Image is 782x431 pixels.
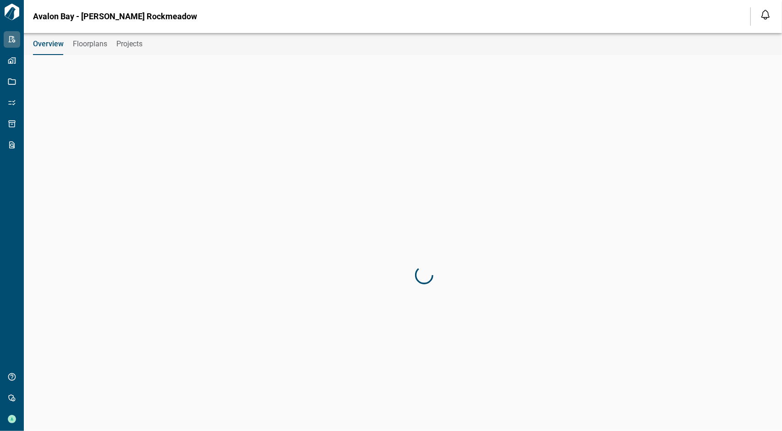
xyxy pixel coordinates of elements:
span: Projects [116,39,142,49]
div: base tabs [24,33,782,55]
span: Avalon Bay - [PERSON_NAME] Rockmeadow [33,12,197,21]
span: Floorplans [73,39,107,49]
span: Overview [33,39,64,49]
button: Open notification feed [758,7,773,22]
